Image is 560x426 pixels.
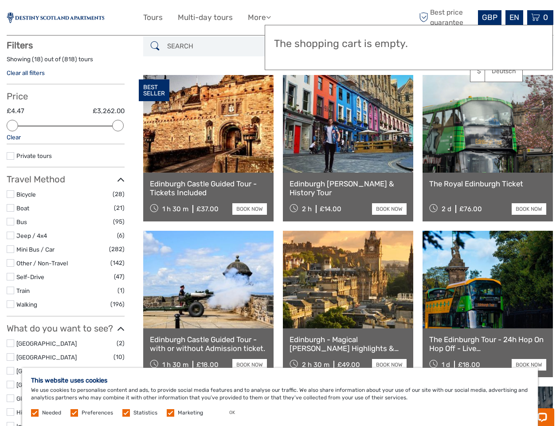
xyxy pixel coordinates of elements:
a: [GEOGRAPHIC_DATA] [16,354,77,361]
span: (282) [109,244,125,254]
a: More [248,11,271,24]
h3: The shopping cart is empty. [274,38,544,50]
a: Boat [16,205,29,212]
a: Multi-day tours [178,11,233,24]
h3: What do you want to see? [7,323,125,334]
h3: Price [7,91,125,102]
a: The Edinburgh Tour - 24h Hop On Hop Off - Live commentary/Guided [429,335,546,353]
a: Walking [16,301,37,308]
div: EN [505,10,523,25]
div: £37.00 [196,205,219,213]
div: We use cookies to personalise content and ads, to provide social media features and to analyse ou... [22,368,538,426]
button: OK [220,408,244,417]
a: Tours [143,11,163,24]
a: $ [470,63,501,79]
div: BEST SELLER [139,79,169,102]
a: Bicycle [16,191,36,198]
span: (135) [110,366,125,376]
input: SEARCH [164,39,269,54]
a: Clear all filters [7,69,45,76]
h5: This website uses cookies [31,377,529,384]
label: Marketing [178,409,203,417]
label: Preferences [82,409,113,417]
a: Highlands [16,409,44,416]
div: £18.00 [196,361,219,369]
span: (6) [117,230,125,241]
span: (10) [114,352,125,362]
label: 18 [34,55,41,63]
span: 2 h 30 m [302,361,329,369]
span: 2 h [302,205,312,213]
span: (1) [117,285,125,296]
span: 1 h 30 m [162,361,188,369]
label: Statistics [133,409,157,417]
a: book now [512,359,546,371]
label: Needed [42,409,61,417]
a: Edinburgh Castle Guided Tour - Tickets Included [150,179,267,197]
a: The Royal Edinburgh Ticket [429,179,546,188]
a: Edinburgh - Magical [PERSON_NAME] Highlights & Wizards Tour [290,335,407,353]
a: book now [372,359,407,371]
span: Best price guarantee [417,8,476,27]
a: book now [232,203,267,215]
a: book now [372,203,407,215]
a: Self-Drive [16,273,44,280]
span: (95) [113,217,125,227]
div: £14.00 [320,205,341,213]
strong: Filters [7,40,33,51]
a: Edinburgh Castle Guided Tour - with or without Admission ticket. [150,335,267,353]
div: Clear [7,133,125,142]
a: Train [16,287,30,294]
span: (21) [114,203,125,213]
div: Showing ( ) out of ( ) tours [7,55,125,69]
a: Other / Non-Travel [16,260,68,267]
span: GBP [482,13,497,22]
span: (28) [113,189,125,199]
button: Open LiveChat chat widget [102,14,113,24]
span: (196) [110,299,125,309]
label: £4.47 [7,106,24,116]
a: Edinburgh [PERSON_NAME] & History Tour [290,179,407,197]
img: 2586-5bdb998b-20c5-4af0-9f9c-ddee4a3bcf6d_logo_small.jpg [7,12,104,23]
a: Deutsch [485,63,522,79]
a: [GEOGRAPHIC_DATA] [16,381,77,388]
a: Jeep / 4x4 [16,232,47,239]
span: 2 d [442,205,451,213]
label: £3,262.00 [93,106,125,116]
span: 1 h 30 m [162,205,188,213]
a: [GEOGRAPHIC_DATA] [16,367,77,375]
a: [GEOGRAPHIC_DATA] [16,340,77,347]
span: (2) [117,338,125,348]
a: Mini Bus / Car [16,246,55,253]
span: (47) [114,272,125,282]
p: Chat now [12,16,100,23]
a: Private tours [16,152,52,159]
h3: Travel Method [7,174,125,185]
a: book now [512,203,546,215]
a: Bus [16,218,27,225]
span: (142) [110,258,125,268]
a: Glencoe [16,395,39,402]
a: book now [232,359,267,371]
div: £76.00 [459,205,482,213]
div: £18.00 [458,361,480,369]
span: 0 [542,13,549,22]
span: 1 d [442,361,450,369]
div: £49.00 [337,361,360,369]
label: 818 [64,55,75,63]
